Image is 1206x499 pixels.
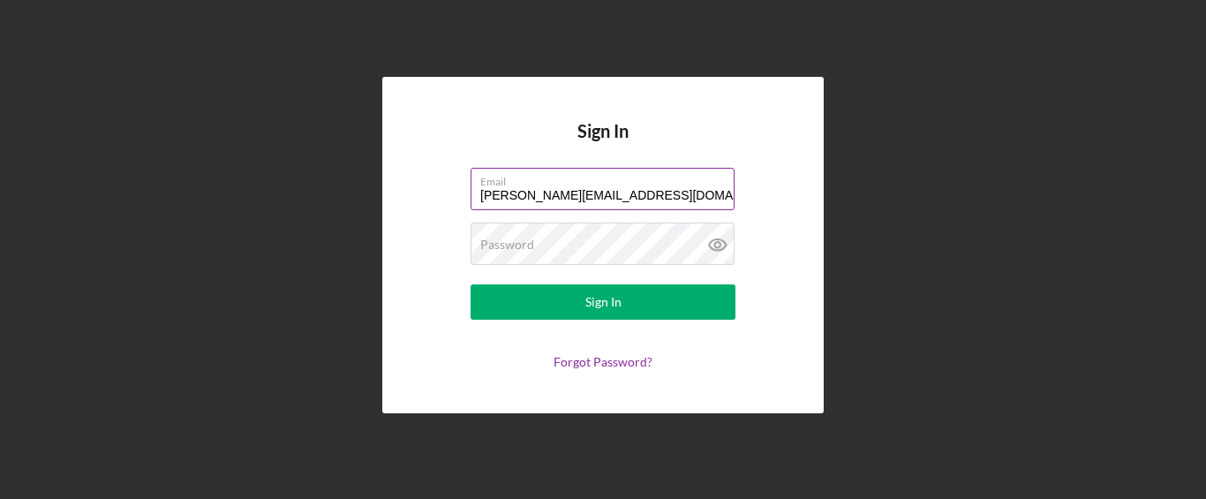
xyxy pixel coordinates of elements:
[480,238,534,252] label: Password
[554,354,652,369] a: Forgot Password?
[585,284,622,320] div: Sign In
[577,121,629,168] h4: Sign In
[471,284,735,320] button: Sign In
[480,169,735,188] label: Email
